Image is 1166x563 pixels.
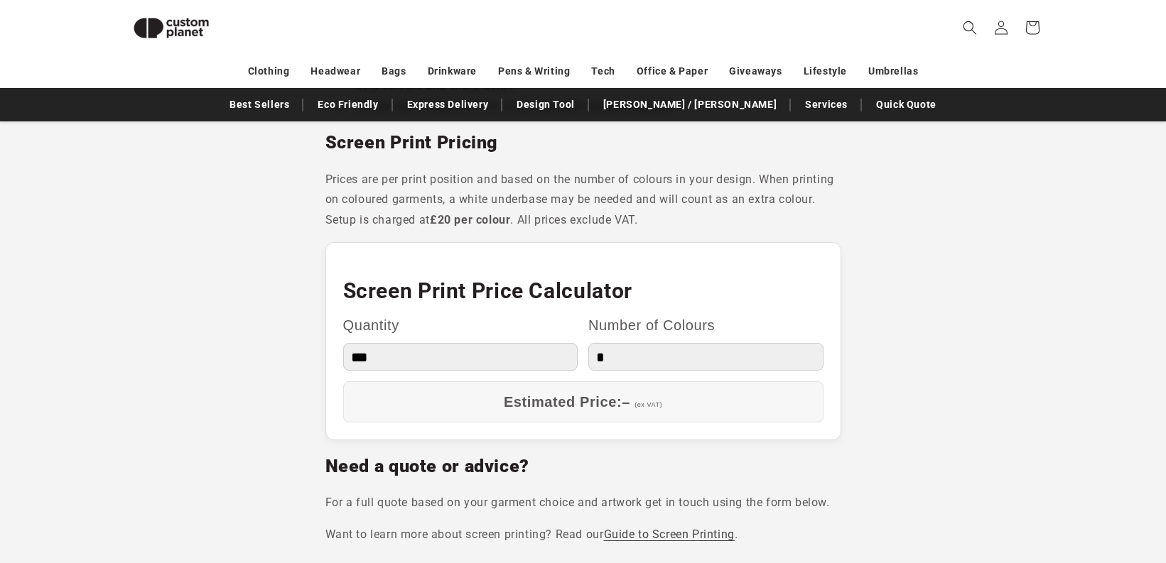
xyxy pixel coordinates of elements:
[869,92,944,117] a: Quick Quote
[311,59,360,84] a: Headwear
[325,170,841,231] p: Prices are per print position and based on the number of colours in your design. When printing on...
[596,92,784,117] a: [PERSON_NAME] / [PERSON_NAME]
[400,92,496,117] a: Express Delivery
[498,59,570,84] a: Pens & Writing
[588,312,824,338] label: Number of Colours
[509,92,582,117] a: Design Tool
[343,278,824,305] h2: Screen Print Price Calculator
[248,59,290,84] a: Clothing
[729,59,782,84] a: Giveaways
[922,410,1166,563] iframe: Chat Widget
[430,213,510,226] strong: £20 per colour
[637,59,708,84] a: Office & Paper
[325,455,841,478] h2: Need a quote or advice?
[343,312,578,338] label: Quantity
[325,493,841,513] p: For a full quote based on your garment choice and artwork get in touch using the form below.
[604,528,735,541] a: Guide to Screen Printing
[122,6,221,50] img: Custom Planet
[954,12,986,43] summary: Search
[382,59,406,84] a: Bags
[591,59,615,84] a: Tech
[325,131,841,154] h2: Screen Print Pricing
[343,381,824,422] div: Estimated Price:
[622,394,630,410] span: –
[222,92,296,117] a: Best Sellers
[325,525,841,545] p: Want to learn more about screen printing? Read our .
[804,59,847,84] a: Lifestyle
[311,92,385,117] a: Eco Friendly
[635,401,662,408] span: (ex VAT)
[798,92,855,117] a: Services
[428,59,477,84] a: Drinkware
[868,59,918,84] a: Umbrellas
